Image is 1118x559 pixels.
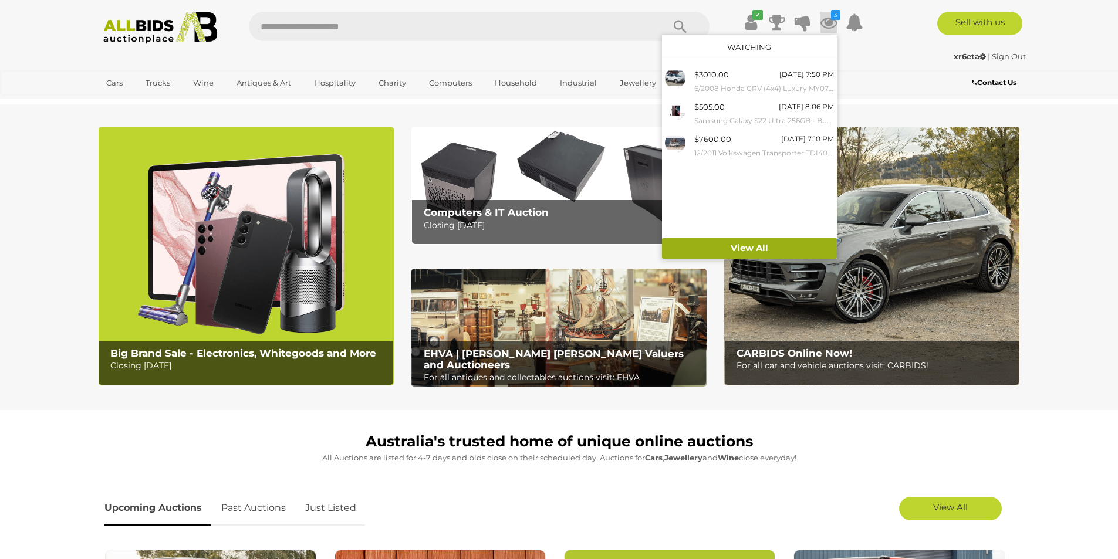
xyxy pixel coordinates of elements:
[779,68,834,81] div: [DATE] 7:50 PM
[992,52,1026,61] a: Sign Out
[662,65,837,97] a: $3010.00 [DATE] 7:50 PM 6/2008 Honda CRV (4x4) Luxury MY07 4d Wagon White 2.4L
[99,93,197,112] a: [GEOGRAPHIC_DATA]
[664,453,702,462] strong: Jewellery
[694,134,731,144] span: $7600.00
[752,10,763,20] i: ✔
[99,127,394,385] img: Big Brand Sale - Electronics, Whitegoods and More
[694,114,834,127] small: Samsung Galaxy S22 Ultra 256GB - Burgundy - ORP: $1,949 - Brand New
[665,100,685,121] img: 53943-10a.jpg
[820,12,837,33] a: 3
[424,370,700,385] p: For all antiques and collectables auctions visit: EHVA
[110,347,376,359] b: Big Brand Sale - Electronics, Whitegoods and More
[229,73,299,93] a: Antiques & Art
[665,133,685,153] img: 53976-1a_ex.jpg
[99,127,394,385] a: Big Brand Sale - Electronics, Whitegoods and More Big Brand Sale - Electronics, Whitegoods and Mo...
[552,73,604,93] a: Industrial
[645,453,663,462] strong: Cars
[954,52,988,61] a: xr6eta
[185,73,221,93] a: Wine
[831,10,840,20] i: 3
[104,491,211,526] a: Upcoming Auctions
[421,73,479,93] a: Computers
[212,491,295,526] a: Past Auctions
[411,269,707,387] a: EHVA | Evans Hastings Valuers and Auctioneers EHVA | [PERSON_NAME] [PERSON_NAME] Valuers and Auct...
[104,433,1014,450] h1: Australia's trusted home of unique online auctions
[937,12,1022,35] a: Sell with us
[694,82,834,95] small: 6/2008 Honda CRV (4x4) Luxury MY07 4d Wagon White 2.4L
[662,238,837,259] a: View All
[424,348,684,371] b: EHVA | [PERSON_NAME] [PERSON_NAME] Valuers and Auctioneers
[724,127,1019,385] img: CARBIDS Online Now!
[97,12,224,44] img: Allbids.com.au
[737,347,852,359] b: CARBIDS Online Now!
[662,130,837,162] a: $7600.00 [DATE] 7:10 PM 12/2011 Volkswagen Transporter TDI400 LWB Low 4Motion (AWD) T5 MY12 Van W...
[662,97,837,130] a: $505.00 [DATE] 8:06 PM Samsung Galaxy S22 Ultra 256GB - Burgundy - ORP: $1,949 - Brand New
[899,497,1002,520] a: View All
[110,358,387,373] p: Closing [DATE]
[411,269,707,387] img: EHVA | Evans Hastings Valuers and Auctioneers
[371,73,414,93] a: Charity
[694,147,834,160] small: 12/2011 Volkswagen Transporter TDI400 LWB Low 4Motion (AWD) T5 MY12 Van White Turbo Diesel 2.0L -...
[411,127,707,245] a: Computers & IT Auction Computers & IT Auction Closing [DATE]
[694,70,729,79] span: $3010.00
[988,52,990,61] span: |
[138,73,178,93] a: Trucks
[424,218,700,233] p: Closing [DATE]
[781,133,834,145] div: [DATE] 7:10 PM
[99,73,130,93] a: Cars
[487,73,545,93] a: Household
[296,491,365,526] a: Just Listed
[651,12,710,41] button: Search
[411,127,707,245] img: Computers & IT Auction
[742,12,760,33] a: ✔
[933,502,968,513] span: View All
[972,78,1016,87] b: Contact Us
[954,52,986,61] strong: xr6eta
[779,100,834,113] div: [DATE] 8:06 PM
[718,453,739,462] strong: Wine
[737,358,1013,373] p: For all car and vehicle auctions visit: CARBIDS!
[306,73,363,93] a: Hospitality
[665,68,685,89] img: 54092-1a_ex.jpg
[694,102,725,111] span: $505.00
[104,451,1014,465] p: All Auctions are listed for 4-7 days and bids close on their scheduled day. Auctions for , and cl...
[727,42,771,52] a: Watching
[972,76,1019,89] a: Contact Us
[724,127,1019,385] a: CARBIDS Online Now! CARBIDS Online Now! For all car and vehicle auctions visit: CARBIDS!
[612,73,664,93] a: Jewellery
[424,206,549,218] b: Computers & IT Auction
